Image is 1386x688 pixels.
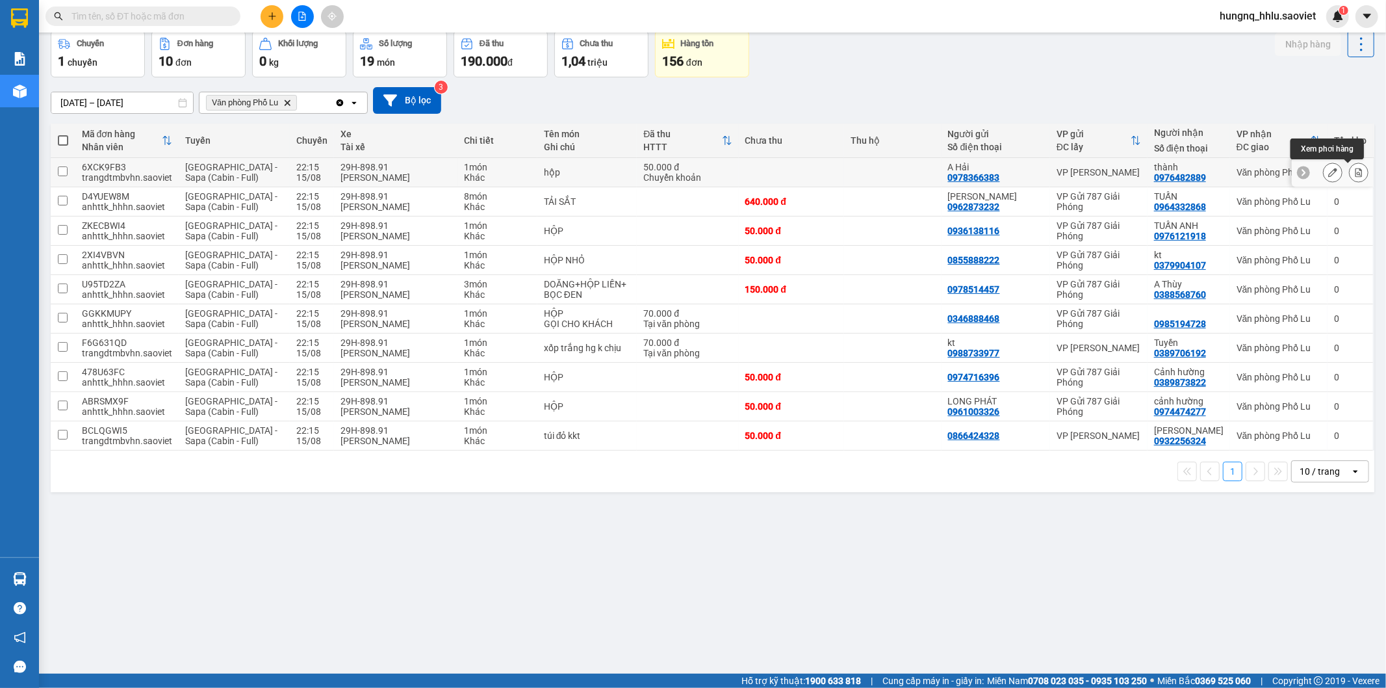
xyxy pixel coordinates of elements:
div: HỘP NHỎ [544,255,631,265]
div: 29H-898.91 [340,162,451,172]
img: warehouse-icon [13,572,27,586]
div: ĐC lấy [1057,142,1131,152]
div: 0 [1334,255,1367,265]
span: [GEOGRAPHIC_DATA] - Sapa (Cabin - Full) [185,250,277,271]
div: 0866424328 [948,430,1000,441]
div: VP Gửi 787 Giải Phóng [1057,279,1141,300]
div: Khác [464,172,530,183]
div: 0978366383 [948,172,1000,183]
th: Toggle SortBy [1230,124,1328,158]
div: [PERSON_NAME] [340,231,451,241]
div: [PERSON_NAME] [340,348,451,358]
div: 0346888468 [948,313,1000,324]
div: GGKKMUPY [82,308,172,319]
div: 10 / trang [1300,465,1340,478]
div: 0985194728 [1154,319,1206,329]
div: 15/08 [296,406,327,417]
div: 0 [1334,313,1367,324]
div: Văn phòng Phố Lu [1237,343,1321,353]
div: 0388568760 [1154,289,1206,300]
span: 1 [1341,6,1346,15]
div: 70.000 đ [643,337,732,348]
div: Văn phòng Phố Lu [1237,196,1321,207]
div: HTTT [643,142,721,152]
div: Chuyến [296,135,327,146]
span: Miền Nam [987,674,1147,688]
div: VP nhận [1237,129,1311,139]
span: 10 [159,53,173,69]
button: Bộ lọc [373,87,441,114]
div: anhttk_hhhn.saoviet [82,319,172,329]
div: Xe [340,129,451,139]
strong: 0369 525 060 [1195,676,1251,686]
div: Tại văn phòng [643,348,732,358]
span: 190.000 [461,53,507,69]
div: 50.000 đ [745,226,838,236]
div: Khác [464,231,530,241]
div: 22:15 [296,337,327,348]
span: 0 [259,53,266,69]
div: 0 [1334,196,1367,207]
div: VP Gửi 787 Giải Phóng [1057,250,1141,271]
span: [GEOGRAPHIC_DATA] - Sapa (Cabin - Full) [185,191,277,212]
span: 156 [662,53,684,69]
th: Toggle SortBy [75,124,179,158]
svg: Clear all [335,98,345,108]
div: 0389873822 [1154,377,1206,388]
div: túi đỏ kkt [544,430,631,441]
div: Tuyền [1154,337,1224,348]
div: Người nhận [1154,127,1224,138]
input: Selected Văn phòng Phố Lu. [300,96,301,109]
div: 0976121918 [1154,231,1206,241]
div: D4YUEW8M [82,191,172,202]
div: 22:15 [296,308,327,319]
div: trangdtmbvhn.saoviet [82,172,172,183]
span: file-add [298,12,307,21]
div: VP gửi [1057,129,1131,139]
strong: 1900 633 818 [805,676,861,686]
div: 3 món [464,279,530,289]
div: Khác [464,377,530,388]
button: file-add [291,5,314,28]
div: HỘP [544,226,631,236]
span: 19 [360,53,374,69]
div: [PERSON_NAME] [340,377,451,388]
div: Văn phòng Phố Lu [1237,167,1321,178]
div: VP Gửi 787 Giải Phóng [1057,220,1141,241]
div: 0389706192 [1154,348,1206,358]
div: Tài xế [340,142,451,152]
div: 15/08 [296,172,327,183]
div: Khối lượng [278,39,318,48]
div: 29H-898.91 [340,191,451,202]
div: xốp trắng hg k chịu [544,343,631,353]
span: kg [269,57,279,68]
div: 0 [1334,343,1367,353]
div: 0962873232 [948,202,1000,212]
div: Hàng tồn [681,39,714,48]
div: 0855888222 [948,255,1000,265]
div: Chưa thu [745,135,838,146]
div: VP Gửi 787 Giải Phóng [1057,396,1141,417]
div: HỘP [544,372,631,382]
div: Văn phòng Phố Lu [1237,430,1321,441]
span: Văn phòng Phố Lu, close by backspace [206,95,297,111]
div: VP [PERSON_NAME] [1057,167,1141,178]
div: 0961003326 [948,406,1000,417]
div: [PERSON_NAME] [340,289,451,300]
div: [PERSON_NAME] [340,406,451,417]
div: Văn phòng Phố Lu [1237,401,1321,412]
div: 15/08 [296,436,327,446]
div: BCLQGWI5 [82,425,172,436]
span: triệu [587,57,608,68]
button: Đã thu190.000đ [454,31,548,77]
div: Chưa thu [580,39,613,48]
div: A Hải [948,162,1044,172]
div: 29H-898.91 [340,250,451,260]
div: 0 [1334,430,1367,441]
th: Toggle SortBy [637,124,738,158]
div: trangdtmbvhn.saoviet [82,436,172,446]
div: VP [PERSON_NAME] [1057,430,1141,441]
div: VP Gửi 787 Giải Phóng [1057,191,1141,212]
span: question-circle [14,602,26,615]
div: Chuyến [77,39,104,48]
